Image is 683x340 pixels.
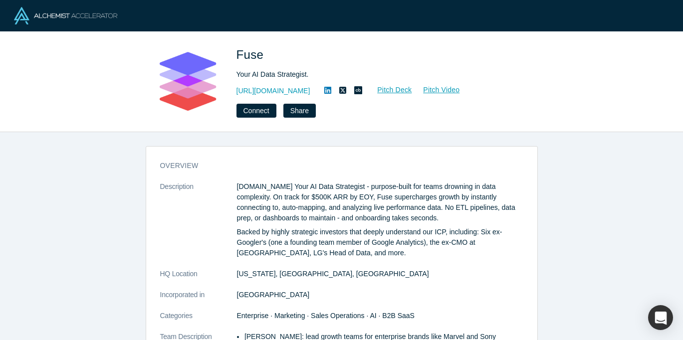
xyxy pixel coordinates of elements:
dd: [US_STATE], [GEOGRAPHIC_DATA], [GEOGRAPHIC_DATA] [237,269,523,279]
div: Your AI Data Strategist. [236,69,516,80]
p: Backed by highly strategic investors that deeply understand our ICP, including: Six ex-Googler's ... [237,227,523,258]
img: Alchemist Logo [14,7,117,24]
a: Pitch Deck [366,84,412,96]
dd: [GEOGRAPHIC_DATA] [237,290,523,300]
dt: Categories [160,311,237,332]
p: [DOMAIN_NAME] Your AI Data Strategist - purpose-built for teams drowning in data complexity. On t... [237,181,523,223]
dt: HQ Location [160,269,237,290]
img: Fuse's Logo [153,46,223,116]
h3: overview [160,161,509,171]
dt: Description [160,181,237,269]
a: Pitch Video [412,84,460,96]
span: Fuse [236,48,267,61]
button: Connect [236,104,276,118]
dt: Incorporated in [160,290,237,311]
a: [URL][DOMAIN_NAME] [236,86,310,96]
span: Enterprise · Marketing · Sales Operations · AI · B2B SaaS [237,312,415,320]
button: Share [283,104,316,118]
